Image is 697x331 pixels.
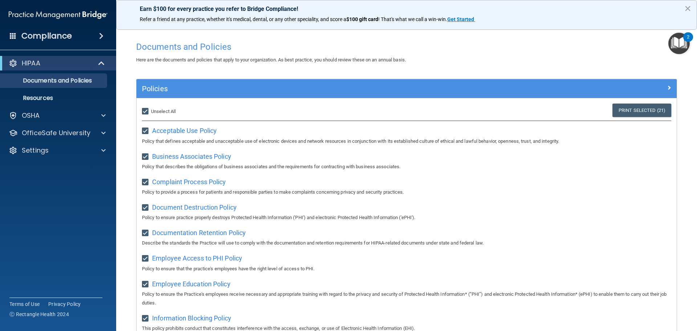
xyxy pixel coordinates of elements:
img: PMB logo [9,8,107,22]
div: 2 [687,37,689,47]
p: Describe the standards the Practice will use to comply with the documentation and retention requi... [142,239,671,247]
a: Policies [142,83,671,94]
h5: Policies [142,85,536,93]
p: OfficeSafe University [22,129,90,137]
p: Settings [22,146,49,155]
a: HIPAA [9,59,105,68]
span: Employee Access to PHI Policy [152,254,242,262]
span: Complaint Process Policy [152,178,226,186]
a: OSHA [9,111,106,120]
p: Policy to ensure the Practice's employees receive necessary and appropriate training with regard ... [142,290,671,307]
span: Employee Education Policy [152,280,231,288]
h4: Compliance [21,31,72,41]
a: Print Selected (21) [612,104,671,117]
strong: Get Started [447,16,474,22]
span: Ⓒ Rectangle Health 2024 [9,311,69,318]
p: Policy that defines acceptable and unacceptable use of electronic devices and network resources i... [142,137,671,146]
p: Policy to ensure that the practice's employees have the right level of access to PHI. [142,265,671,273]
a: Settings [9,146,106,155]
span: Information Blocking Policy [152,314,231,322]
span: Refer a friend at any practice, whether it's medical, dental, or any other speciality, and score a [140,16,346,22]
a: Get Started [447,16,475,22]
a: Privacy Policy [48,300,81,308]
span: Documentation Retention Policy [152,229,246,237]
p: Resources [5,94,104,102]
span: ! That's what we call a win-win. [378,16,447,22]
iframe: Drift Widget Chat Controller [571,279,688,308]
p: HIPAA [22,59,40,68]
span: Acceptable Use Policy [152,127,217,134]
strong: $100 gift card [346,16,378,22]
h4: Documents and Policies [136,42,677,52]
a: OfficeSafe University [9,129,106,137]
span: Document Destruction Policy [152,203,237,211]
p: OSHA [22,111,40,120]
span: Here are the documents and policies that apply to your organization. As best practice, you should... [136,57,406,62]
p: Policy to provide a process for patients and responsible parties to make complaints concerning pr... [142,188,671,197]
a: Terms of Use [9,300,40,308]
p: Policy to ensure practice properly destroys Protected Health Information ('PHI') and electronic P... [142,213,671,222]
p: Documents and Policies [5,77,104,84]
input: Unselect All [142,109,150,114]
span: Business Associates Policy [152,153,231,160]
button: Close [684,3,691,14]
p: Earn $100 for every practice you refer to Bridge Compliance! [140,5,673,12]
span: Unselect All [151,109,176,114]
p: Policy that describes the obligations of business associates and the requirements for contracting... [142,162,671,171]
button: Open Resource Center, 2 new notifications [668,33,690,54]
